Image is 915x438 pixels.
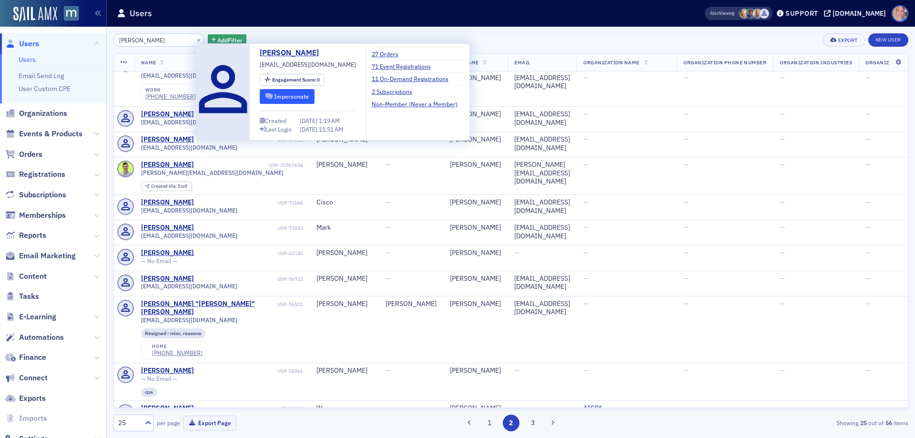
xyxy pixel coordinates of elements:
[157,418,180,427] label: per page
[316,275,372,283] div: [PERSON_NAME]
[145,93,196,100] div: [PHONE_NUMBER]
[319,117,340,124] span: 1:19 AM
[195,406,303,412] div: USR-46011
[5,271,47,282] a: Content
[19,84,71,93] a: User Custom CPE
[683,366,689,375] span: —
[386,160,391,169] span: —
[19,291,39,302] span: Tasks
[260,60,356,69] span: [EMAIL_ADDRESS][DOMAIN_NAME]
[865,135,871,143] span: —
[141,283,237,290] span: [EMAIL_ADDRESS][DOMAIN_NAME]
[514,224,570,240] div: [EMAIL_ADDRESS][DOMAIN_NAME]
[780,366,785,375] span: —
[372,87,419,96] a: 2 Subscriptions
[865,223,871,232] span: —
[450,275,501,283] div: [PERSON_NAME]
[316,224,372,232] div: Mark
[141,328,206,338] div: Resigned - misc. reasons
[151,184,187,189] div: Staff
[141,257,177,265] span: — No Email —
[152,344,203,349] div: home
[481,415,498,431] button: 1
[583,198,589,206] span: —
[865,404,871,412] span: —
[450,74,501,82] div: [PERSON_NAME]
[514,404,519,412] span: —
[141,275,194,283] a: [PERSON_NAME]
[5,230,46,241] a: Reports
[865,198,871,206] span: —
[277,301,303,307] div: USR-56511
[19,39,39,49] span: Users
[372,74,456,83] a: 11 On-Demand Registrations
[194,35,203,44] button: ×
[746,9,756,19] span: Chris Dougherty
[5,393,46,404] a: Exports
[450,161,501,169] div: [PERSON_NAME]
[316,198,372,207] div: Cisco
[265,127,292,132] div: Last Login
[19,108,67,119] span: Organizations
[208,34,247,46] button: AddFilter
[316,300,372,308] div: [PERSON_NAME]
[57,6,79,22] a: View Homepage
[19,251,76,261] span: Email Marketing
[260,89,315,104] button: Impersonate
[141,404,194,413] a: [PERSON_NAME]
[260,74,325,86] div: Engagement Score: 0
[260,47,326,59] a: [PERSON_NAME]
[450,249,501,257] div: [PERSON_NAME]
[514,275,570,291] div: [EMAIL_ADDRESS][DOMAIN_NAME]
[195,162,303,168] div: USR-20967656
[450,224,501,232] div: [PERSON_NAME]
[19,271,47,282] span: Content
[5,312,56,322] a: E-Learning
[514,366,519,375] span: —
[5,210,66,221] a: Memberships
[683,160,689,169] span: —
[524,415,541,431] button: 3
[141,300,276,316] a: [PERSON_NAME] "[PERSON_NAME]" [PERSON_NAME]
[141,135,194,144] a: [PERSON_NAME]
[450,198,501,207] div: [PERSON_NAME]
[780,223,785,232] span: —
[710,10,719,16] div: Also
[5,129,82,139] a: Events & Products
[865,160,871,169] span: —
[141,367,194,375] a: [PERSON_NAME]
[514,74,570,91] div: [EMAIL_ADDRESS][DOMAIN_NAME]
[683,59,766,66] span: Organization Phone Number
[583,110,589,118] span: —
[5,291,39,302] a: Tasks
[19,71,64,80] a: Email Send Log
[195,250,303,256] div: USR-61180
[683,135,689,143] span: —
[450,404,501,413] div: [PERSON_NAME]
[583,404,670,413] span: AICPA
[141,161,194,169] a: [PERSON_NAME]
[141,232,237,239] span: [EMAIL_ADDRESS][DOMAIN_NAME]
[5,149,42,160] a: Orders
[19,332,64,343] span: Automations
[386,198,391,206] span: —
[583,223,589,232] span: —
[386,300,437,308] div: [PERSON_NAME]
[118,418,139,428] div: 25
[5,169,65,180] a: Registrations
[583,73,589,82] span: —
[5,413,47,424] a: Imports
[316,367,372,375] div: [PERSON_NAME]
[514,300,570,316] div: [EMAIL_ADDRESS][DOMAIN_NAME]
[583,135,589,143] span: —
[739,9,749,19] span: Rebekah Olson
[683,223,689,232] span: —
[780,59,852,66] span: Organization Industries
[824,10,889,17] button: [DOMAIN_NAME]
[780,160,785,169] span: —
[183,416,236,430] button: Export Page
[450,110,501,119] div: [PERSON_NAME]
[141,59,156,66] span: Name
